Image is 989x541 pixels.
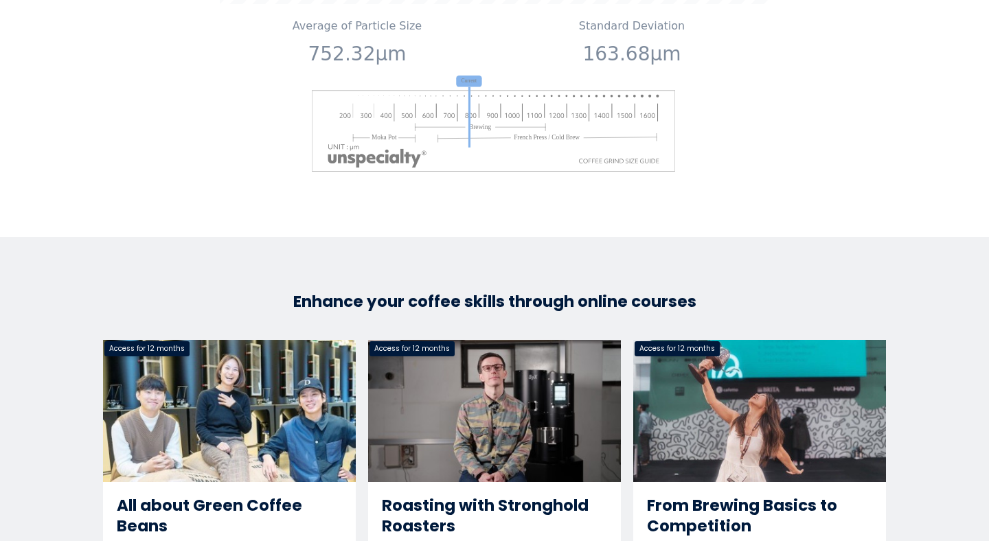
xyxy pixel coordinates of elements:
[500,40,764,69] p: 163.68μm
[103,292,886,312] h3: Enhance your coffee skills through online courses
[225,18,490,34] p: Average of Particle Size
[225,40,490,69] p: 752.32μm
[500,18,764,34] p: Standard Deviation
[463,78,478,84] tspan: Current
